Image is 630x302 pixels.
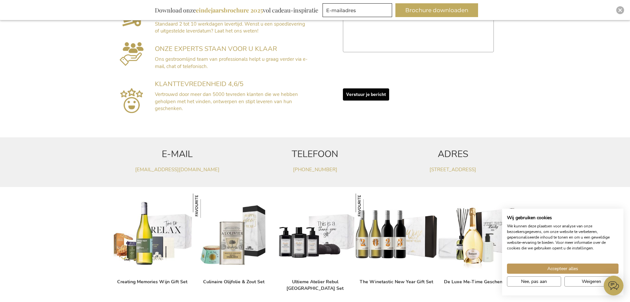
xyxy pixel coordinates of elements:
[120,88,143,113] img: Sluit U Aan Bij Meer Dan 5.000+ Tevreden Klanten
[203,279,264,285] a: Culinaire Olijfolie & Zout Set
[356,270,437,277] a: Beer Apéro Gift Box The Winetastic New Year Gift Set
[193,270,274,277] a: Olive & Salt Culinary Set Culinaire Olijfolie & Zout Set
[323,3,392,17] input: E-mailadres
[507,215,619,221] h2: Wij gebruiken cookies
[547,265,578,272] span: Accepteer alles
[155,80,243,88] span: KLANTTEVREDENHEID 4,6/5
[112,270,193,277] a: Personalised White Wine
[112,194,193,275] img: Personalised White Wine
[604,276,623,295] iframe: belco-activator-frame
[152,3,321,17] div: Download onze vol cadeau-inspiratie
[193,194,217,218] img: Culinaire Olijfolie & Zout Set
[521,278,547,285] span: Nee, pas aan
[155,56,307,69] span: Ons gestroomlijnd team van professionals helpt u graag verder via e-mail, chat of telefonisch.
[437,270,518,277] a: The Luxury Me-Time Gift Set
[356,194,437,275] img: Beer Apéro Gift Box
[120,108,143,115] a: Google Reviews Exclusive Business Gifts
[618,8,622,12] img: Close
[343,88,389,101] button: Verstuur je bericht
[507,276,561,287] button: Pas cookie voorkeuren aan
[437,194,518,275] img: The Luxury Me-Time Gift Set
[293,166,337,173] a: [PHONE_NUMBER]
[112,149,243,159] h2: E-MAIL
[507,223,619,251] p: We kunnen deze plaatsen voor analyse van onze bezoekersgegevens, om onze website te verbeteren, g...
[360,279,433,285] a: The Winetastic New Year Gift Set
[430,166,476,173] a: [STREET_ADDRESS]
[343,56,443,81] iframe: reCAPTCHA
[356,194,380,218] img: The Winetastic New Year Gift Set
[564,276,619,287] button: Alle cookies weigeren
[193,194,274,275] img: Olive & Salt Culinary Set
[274,270,356,277] a: Ultieme Atelier Rebul Istanbul Set
[286,279,344,291] a: Ultieme Atelier Rebul [GEOGRAPHIC_DATA] Set
[616,6,624,14] div: Close
[155,21,305,34] span: Standaard 2 tot 10 werkdagen levertijd. Wenst u een spoedlevering of uitgestelde leverdatum? Laat...
[196,6,263,14] b: eindejaarsbrochure 2025
[323,3,394,19] form: marketing offers and promotions
[507,264,619,274] button: Accepteer alle cookies
[155,91,298,112] span: Vertrouwd door meer dan 5000 tevreden klanten die we hebben geholpen met het vinden, ontwerpen en...
[249,149,381,159] h2: TELEFOON
[395,3,478,17] button: Brochure downloaden
[444,279,512,285] a: De Luxe Me-Time Geschenkset
[274,194,356,275] img: Ultieme Atelier Rebul Istanbul Set
[155,44,277,53] span: ONZE EXPERTS STAAN VOOR U KLAAR
[387,149,518,159] h2: ADRES
[582,278,601,285] span: Weigeren
[117,279,187,285] a: Creating Memories Wijn Gift Set
[135,166,220,173] a: [EMAIL_ADDRESS][DOMAIN_NAME]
